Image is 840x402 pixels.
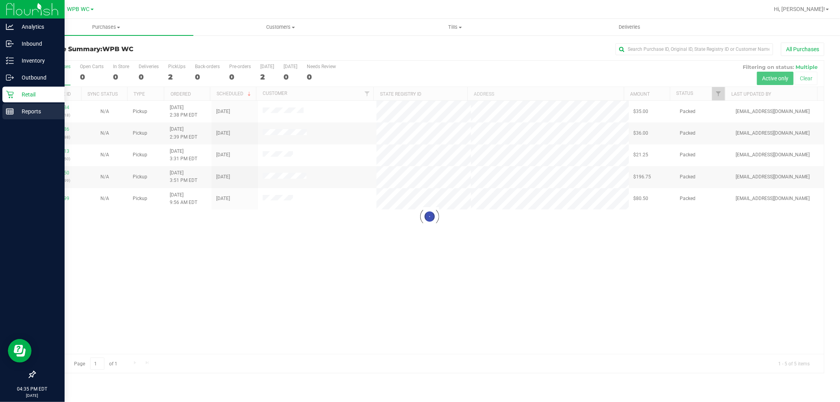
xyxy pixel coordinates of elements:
[616,43,773,55] input: Search Purchase ID, Original ID, State Registry ID or Customer Name...
[14,39,61,48] p: Inbound
[67,6,90,13] span: WPB WC
[6,57,14,65] inline-svg: Inventory
[368,24,542,31] span: Tills
[14,56,61,65] p: Inventory
[368,19,542,35] a: Tills
[608,24,651,31] span: Deliveries
[6,23,14,31] inline-svg: Analytics
[35,46,298,53] h3: Purchase Summary:
[781,43,824,56] button: All Purchases
[774,6,825,12] span: Hi, [PERSON_NAME]!
[14,107,61,116] p: Reports
[194,24,367,31] span: Customers
[19,24,193,31] span: Purchases
[542,19,717,35] a: Deliveries
[102,45,134,53] span: WPB WC
[6,74,14,82] inline-svg: Outbound
[14,90,61,99] p: Retail
[19,19,193,35] a: Purchases
[14,22,61,31] p: Analytics
[4,393,61,398] p: [DATE]
[6,91,14,98] inline-svg: Retail
[6,40,14,48] inline-svg: Inbound
[4,385,61,393] p: 04:35 PM EDT
[14,73,61,82] p: Outbound
[193,19,368,35] a: Customers
[6,107,14,115] inline-svg: Reports
[8,339,32,363] iframe: Resource center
